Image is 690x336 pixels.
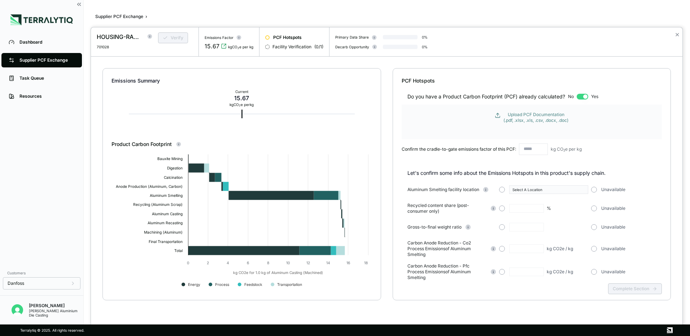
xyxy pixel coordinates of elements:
text: Digestion [167,166,183,171]
text: Anode Production (Aluminum, Carbon) [116,184,183,189]
div: Select A Location [512,187,585,192]
text: 2 [207,261,209,265]
div: Emissions Summary [112,77,372,84]
span: Aluminum Smelting facility location [407,187,479,193]
div: Primary Data Share [335,35,369,39]
span: ( 0 / 1 ) [314,44,323,50]
text: Energy [188,282,200,287]
span: Unavailable [601,224,625,230]
div: 0 % [422,45,428,49]
div: Current [230,89,254,94]
span: Carbon Anode Reduction - Pfc Process Emissions of Aluminum Smelting [407,263,487,280]
text: Aluminum Casting [152,212,183,216]
div: kg CO2e / kg [547,246,573,252]
text: 10 [286,261,290,265]
text: 8 [267,261,269,265]
span: Recycled content share (post-consumer only) [407,203,487,214]
div: Upload PCF Documentation (.pdf, .xlsx, .xls, .csv, .docx, .doc) [503,112,568,123]
text: Recycling (Aluminum Scrap) [133,202,183,207]
div: kg CO2e / kg [547,269,573,275]
span: Facility Verification [272,44,311,50]
span: Unavailable [601,246,625,252]
svg: View audit trail [221,43,227,49]
div: 701028 [97,45,149,49]
text: 12 [306,261,310,265]
span: PCF Hotspots [273,35,302,40]
div: kg CO e per kg [551,146,582,152]
div: PCF Hotspots [402,77,662,84]
text: 18 [364,261,368,265]
button: Upload PCF Documentation(.pdf, .xlsx, .xls, .csv, .docx, .doc) [412,112,651,123]
text: Total [174,248,183,253]
div: Do you have a Product Carbon Footprint (PCF) already calculated? [407,93,565,100]
span: Unavailable [601,205,625,211]
div: kg CO e per kg [230,102,254,107]
text: 0 [187,261,189,265]
text: 4 [227,261,229,265]
p: Let's confirm some info about the Emissions Hotspots in this product's supply chain. [407,169,662,177]
text: Transportation [277,282,302,287]
div: 15.67 [205,42,219,50]
div: Decarb Opportunity [335,45,369,49]
text: Process [215,282,229,287]
button: Close [675,30,680,39]
span: No [568,94,574,100]
div: Product Carbon Footprint [112,141,372,148]
span: Carbon Anode Reduction - Co2 Process Emissions of Aluminum Smelting [407,240,487,257]
text: Bauxite Mining [157,156,183,161]
text: 14 [326,261,330,265]
div: 0 % [422,35,428,39]
div: Emissions Factor [205,35,233,40]
div: 15.67 [230,94,254,102]
div: Confirm the cradle-to-gate emissions factor of this PCF: [402,146,516,152]
text: 16 [346,261,350,265]
text: Calcination [164,175,183,180]
text: kg CO2e for 1.0 kg of Aluminum Casting (Machined) [233,270,323,275]
sub: 2 [239,104,241,107]
span: Unavailable [601,269,625,275]
sub: 2 [237,47,239,50]
span: Yes [591,94,598,100]
text: Aluminum Recasting [148,221,183,225]
sub: 2 [563,148,565,152]
div: HOUSING-RADIAL BEARING-FRONT-M/C FROM [GEOGRAPHIC_DATA] [97,32,143,41]
button: Select A Location [509,185,588,194]
text: Machining (Aluminum) [144,230,183,235]
div: kgCO e per kg [228,45,253,49]
div: % [547,205,551,211]
text: Final Transportation [149,239,183,244]
text: Feedstock [244,282,262,287]
text: 6 [247,261,249,265]
span: Unavailable [601,187,625,193]
span: Gross-to-final weight ratio [407,224,462,230]
text: Aluminum Smelting [150,193,183,198]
